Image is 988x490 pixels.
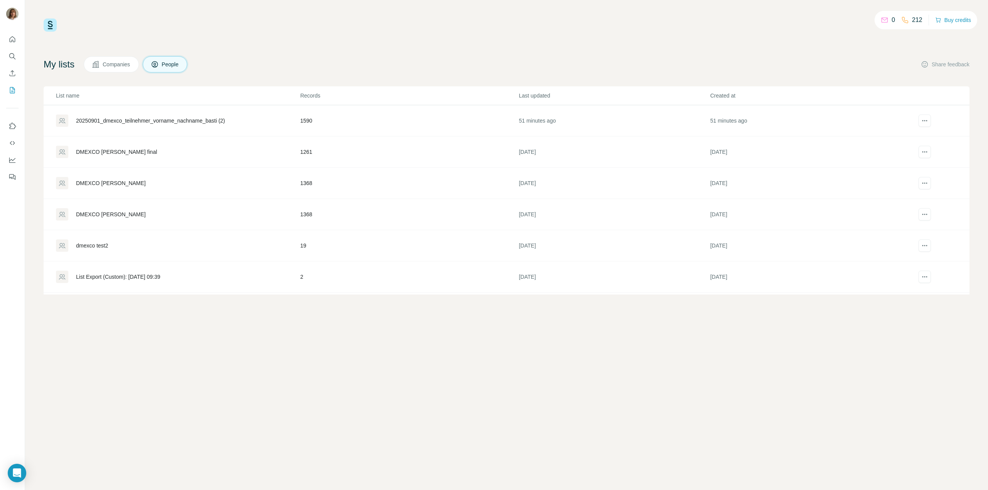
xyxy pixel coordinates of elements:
[919,177,931,189] button: actions
[6,8,19,20] img: Avatar
[518,230,710,261] td: [DATE]
[300,92,518,99] p: Records
[76,210,145,218] div: DMEXCO [PERSON_NAME]
[935,15,971,25] button: Buy credits
[519,92,709,99] p: Last updated
[103,61,131,68] span: Companies
[6,66,19,80] button: Enrich CSV
[919,239,931,252] button: actions
[921,61,969,68] button: Share feedback
[300,261,519,293] td: 2
[6,32,19,46] button: Quick start
[44,58,74,71] h4: My lists
[710,105,901,136] td: 51 minutes ago
[710,168,901,199] td: [DATE]
[518,261,710,293] td: [DATE]
[56,92,299,99] p: List name
[6,136,19,150] button: Use Surfe API
[76,273,160,281] div: List Export (Custom): [DATE] 09:39
[300,230,519,261] td: 19
[892,15,895,25] p: 0
[518,136,710,168] td: [DATE]
[76,179,145,187] div: DMEXCO [PERSON_NAME]
[710,92,901,99] p: Created at
[300,293,519,324] td: 9
[6,49,19,63] button: Search
[300,199,519,230] td: 1368
[710,230,901,261] td: [DATE]
[300,105,519,136] td: 1590
[710,261,901,293] td: [DATE]
[710,136,901,168] td: [DATE]
[6,153,19,167] button: Dashboard
[6,83,19,97] button: My lists
[518,105,710,136] td: 51 minutes ago
[912,15,922,25] p: 212
[518,293,710,324] td: [DATE]
[6,119,19,133] button: Use Surfe on LinkedIn
[44,19,57,32] img: Surfe Logo
[300,136,519,168] td: 1261
[919,115,931,127] button: actions
[8,464,26,482] div: Open Intercom Messenger
[710,199,901,230] td: [DATE]
[518,168,710,199] td: [DATE]
[300,168,519,199] td: 1368
[6,170,19,184] button: Feedback
[76,242,108,249] div: dmexco test2
[919,146,931,158] button: actions
[919,208,931,221] button: actions
[919,271,931,283] button: actions
[710,293,901,324] td: [DATE]
[76,148,157,156] div: DMEXCO [PERSON_NAME] final
[518,199,710,230] td: [DATE]
[162,61,179,68] span: People
[76,117,225,125] div: 20250901_dmexco_teilnehmer_vorname_nachname_basti (2)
